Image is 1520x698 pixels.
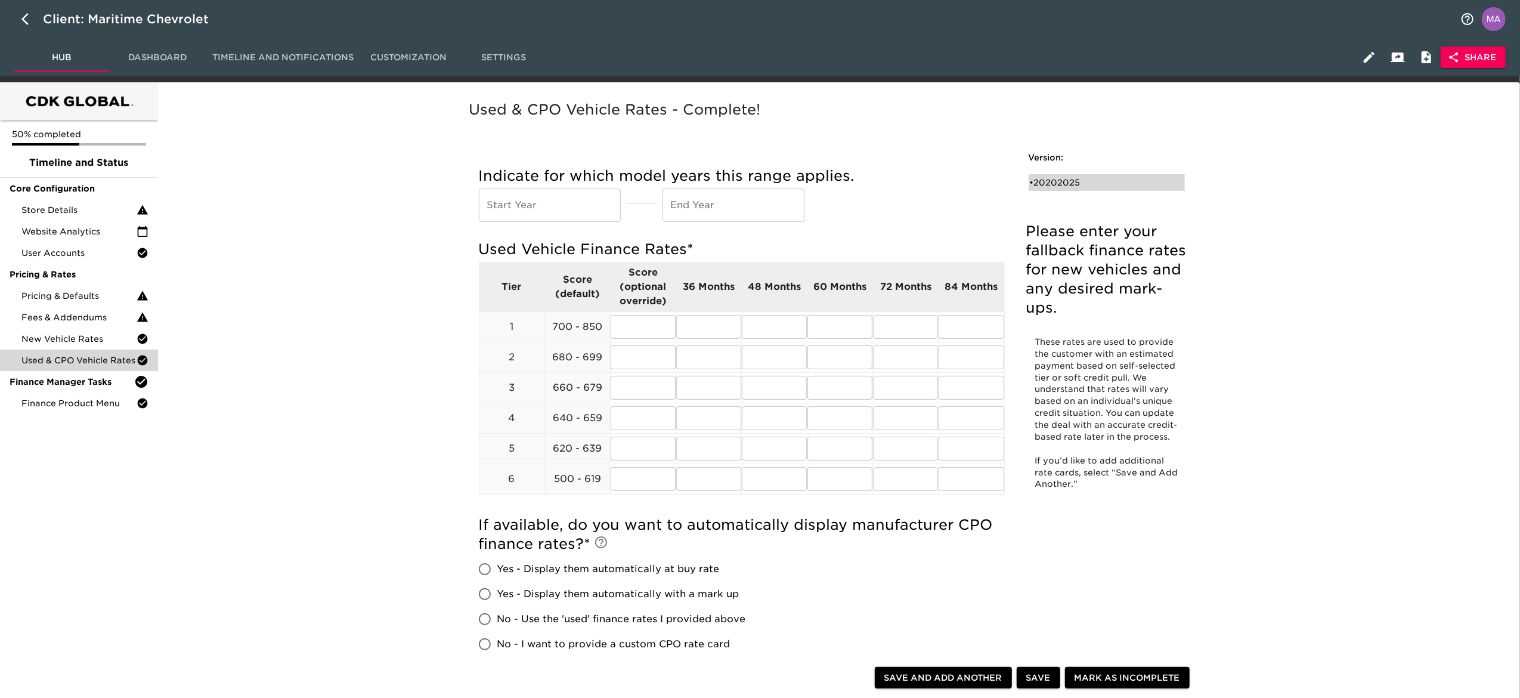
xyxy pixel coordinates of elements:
p: 640 - 659 [545,411,610,425]
span: Store Details [21,204,137,216]
button: Mark as Incomplete [1065,667,1190,689]
button: Save [1017,667,1060,689]
p: 72 Months [873,280,938,294]
span: Pricing & Defaults [21,290,137,302]
p: 36 Months [676,280,741,294]
h5: Used & CPO Vehicle Rates - Complete! [469,100,1204,119]
span: Used & CPO Vehicle Rates [21,354,137,366]
button: notifications [1453,5,1482,33]
p: 3 [479,381,544,395]
h5: Used Vehicle Finance Rates [479,240,1005,259]
p: Tier [479,280,544,294]
span: Save and Add Another [884,671,1002,685]
span: Mark as Incomplete [1075,671,1180,685]
span: No - Use the 'used' finance rates I provided above [497,612,746,626]
p: 620 - 639 [545,441,610,456]
p: Score (default) [545,273,610,301]
p: 1 [479,320,544,334]
span: No - I want to provide a custom CPO rate card [497,637,730,651]
button: Internal Notes and Comments [1412,43,1441,72]
span: These rates are used to provide the customer with an estimated payment based on self-selected tie... [1035,337,1178,441]
span: Website Analytics [21,226,137,237]
div: •20202025 [1029,174,1185,191]
p: 700 - 850 [545,320,610,334]
span: Yes - Display them automatically with a mark up [497,587,739,601]
span: Finance Manager Tasks [10,376,134,388]
button: Edit Hub [1355,43,1383,72]
p: Score (optional override) [611,265,676,308]
p: 680 - 699 [545,350,610,365]
h5: Please enter your fallback finance rates for new vehicles and any desired mark-ups. [1026,222,1187,317]
p: 5 [479,441,544,456]
p: 84 Months [939,280,1004,294]
button: Client View [1383,43,1412,72]
h5: If available, do you want to automatically display manufacturer CPO finance rates? [479,515,1005,554]
p: 660 - 679 [545,381,610,395]
span: Share [1450,50,1496,65]
p: 500 - 619 [545,472,610,486]
span: Save [1026,671,1051,685]
p: 2 [479,350,544,365]
span: Pricing & Rates [10,268,148,280]
img: Profile [1482,7,1506,31]
div: • 20202025 [1030,177,1167,189]
span: Customization [368,50,449,65]
span: New Vehicle Rates [21,333,137,345]
span: If you’d like to add additional rate cards, select “Save and Add Another." [1035,456,1181,489]
h5: Indicate for which model years this range applies. [479,166,1005,186]
p: 6 [479,472,544,486]
span: Hub [21,50,103,65]
span: Timeline and Notifications [212,50,354,65]
button: Save and Add Another [875,667,1012,689]
p: 4 [479,411,544,425]
p: 48 Months [742,280,807,294]
p: 50% completed [12,128,146,140]
span: Timeline and Status [10,156,148,170]
span: Core Configuration [10,183,148,194]
span: User Accounts [21,247,137,259]
span: Finance Product Menu [21,397,137,409]
h6: Version: [1029,152,1185,165]
span: Dashboard [117,50,198,65]
div: Client: Maritime Chevrolet [43,10,225,29]
span: Settings [463,50,544,65]
span: Yes - Display them automatically at buy rate [497,562,720,576]
p: 60 Months [807,280,872,294]
span: Fees & Addendums [21,311,137,323]
button: Share [1441,47,1506,69]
